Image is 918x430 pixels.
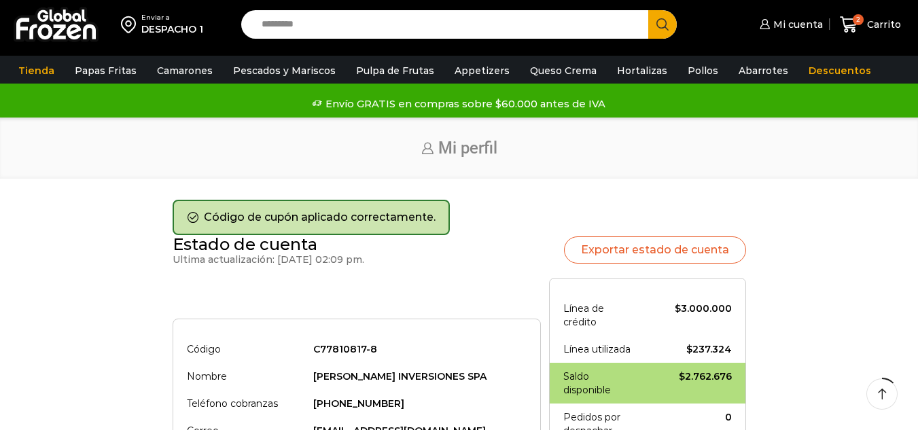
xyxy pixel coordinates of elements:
span: Mi perfil [438,139,497,158]
td: [PHONE_NUMBER] [306,390,527,417]
a: Abarrotes [732,58,795,84]
a: Pescados y Mariscos [226,58,342,84]
a: Mi cuenta [756,11,823,38]
a: Descuentos [802,58,878,84]
div: DESPACHO 1 [141,22,203,36]
bdi: 237.324 [686,343,732,355]
span: $ [679,370,685,382]
a: Pollos [681,58,725,84]
a: Appetizers [448,58,516,84]
th: Saldo disponible [563,363,637,404]
p: Ultima actualización: [DATE] 02:09 pm. [173,255,364,264]
bdi: 2.762.676 [679,370,732,382]
span: Carrito [864,18,901,31]
a: Exportar estado de cuenta [564,236,746,264]
th: Línea de crédito [563,292,637,336]
span: 2 [853,14,864,25]
th: Código [187,333,306,363]
th: Nombre [187,363,306,390]
a: Camarones [150,58,219,84]
td: [PERSON_NAME] INVERSIONES SPA [306,363,527,390]
span: $ [675,302,681,315]
h2: Estado de cuenta [173,235,364,255]
td: C77810817-8 [306,333,527,363]
th: Línea utilizada [563,336,637,363]
a: Queso Crema [523,58,603,84]
div: Código de cupón aplicado correctamente. [173,200,450,235]
a: Tienda [12,58,61,84]
a: 2 Carrito [836,9,904,41]
th: Teléfono cobranzas [187,390,306,417]
span: Mi cuenta [770,18,823,31]
img: address-field-icon.svg [121,13,141,36]
div: Enviar a [141,13,203,22]
a: Hortalizas [610,58,674,84]
span: $ [686,343,692,355]
a: Papas Fritas [68,58,143,84]
bdi: 3.000.000 [675,302,732,315]
a: Pulpa de Frutas [349,58,441,84]
button: Search button [648,10,677,39]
